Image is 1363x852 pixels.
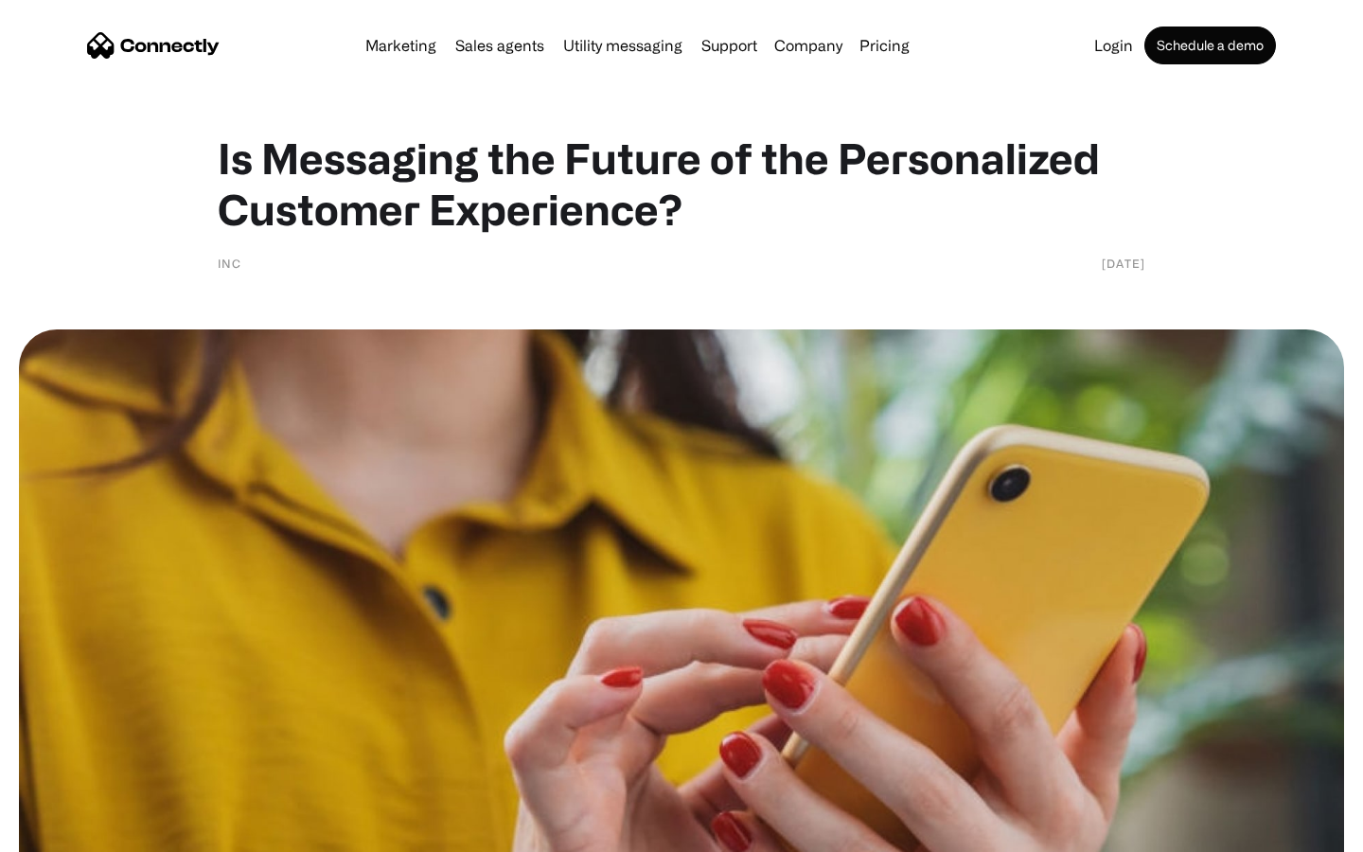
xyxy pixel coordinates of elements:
[774,32,842,59] div: Company
[218,133,1145,235] h1: Is Messaging the Future of the Personalized Customer Experience?
[19,819,114,845] aside: Language selected: English
[694,38,765,53] a: Support
[1144,27,1276,64] a: Schedule a demo
[852,38,917,53] a: Pricing
[1102,254,1145,273] div: [DATE]
[448,38,552,53] a: Sales agents
[1087,38,1141,53] a: Login
[358,38,444,53] a: Marketing
[218,254,241,273] div: Inc
[38,819,114,845] ul: Language list
[556,38,690,53] a: Utility messaging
